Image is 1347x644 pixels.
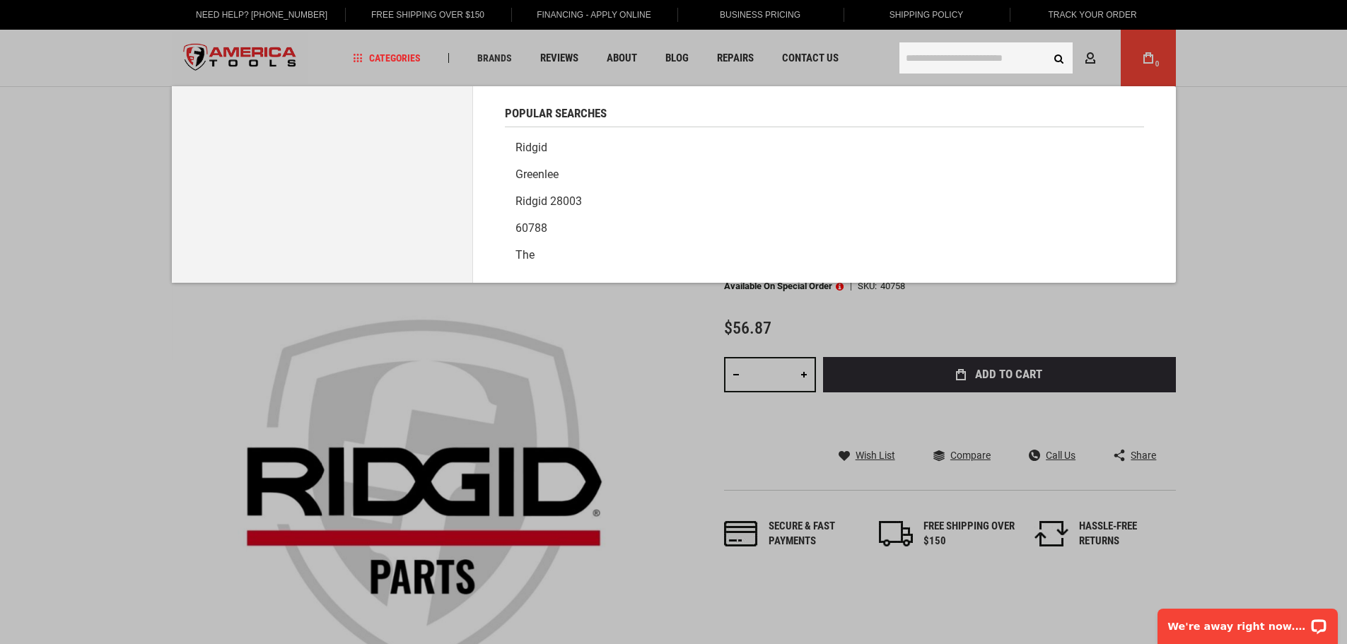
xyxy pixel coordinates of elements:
a: Categories [346,49,427,68]
a: Ridgid [505,134,1144,161]
a: The [505,242,1144,269]
a: Brands [471,49,518,68]
button: Search [1046,45,1073,71]
span: Popular Searches [505,107,607,119]
span: Categories [353,53,421,63]
iframe: LiveChat chat widget [1148,599,1347,644]
span: Brands [477,53,512,63]
a: Greenlee [505,161,1144,188]
a: 60788 [505,215,1144,242]
a: Ridgid 28003 [505,188,1144,215]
